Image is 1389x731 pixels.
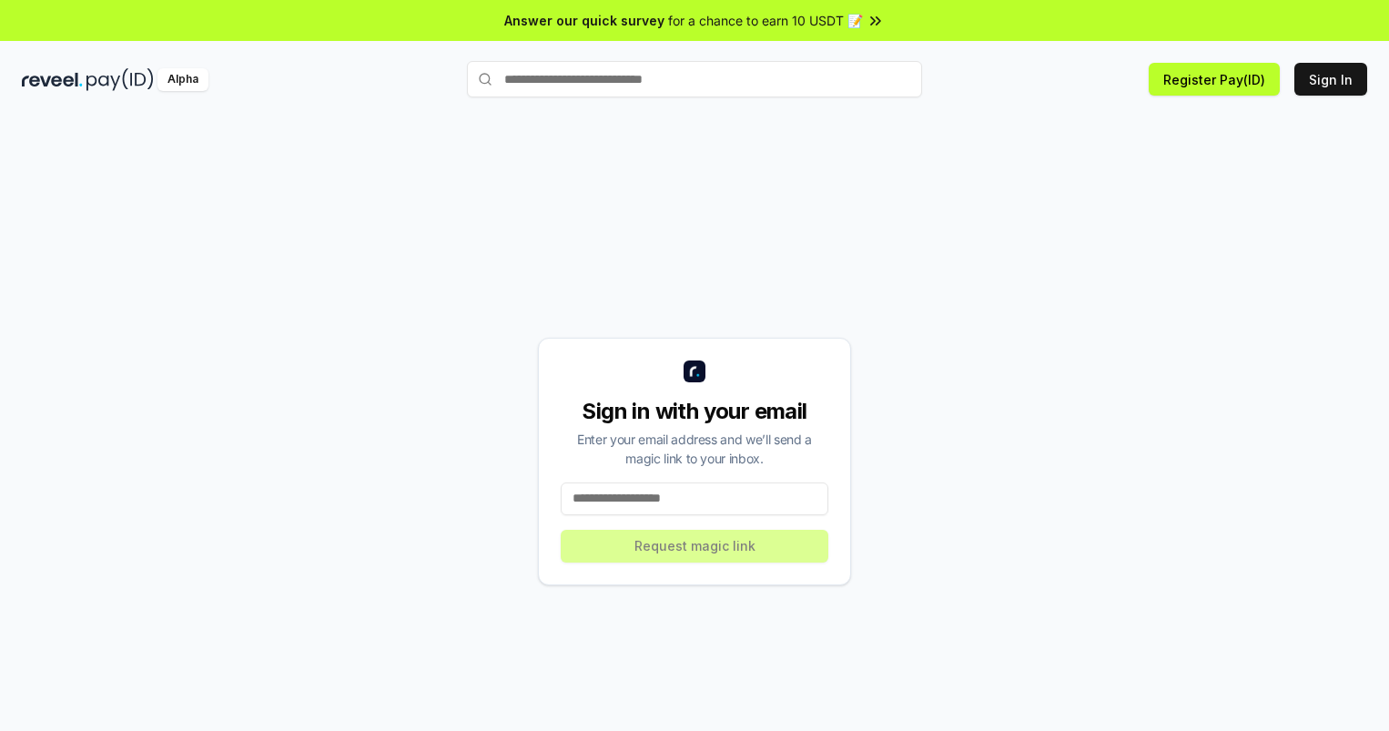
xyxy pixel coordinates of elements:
div: Sign in with your email [561,397,828,426]
img: reveel_dark [22,68,83,91]
div: Enter your email address and we’ll send a magic link to your inbox. [561,430,828,468]
div: Alpha [157,68,208,91]
img: pay_id [86,68,154,91]
button: Register Pay(ID) [1149,63,1280,96]
button: Sign In [1294,63,1367,96]
img: logo_small [684,360,705,382]
span: Answer our quick survey [504,11,664,30]
span: for a chance to earn 10 USDT 📝 [668,11,863,30]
